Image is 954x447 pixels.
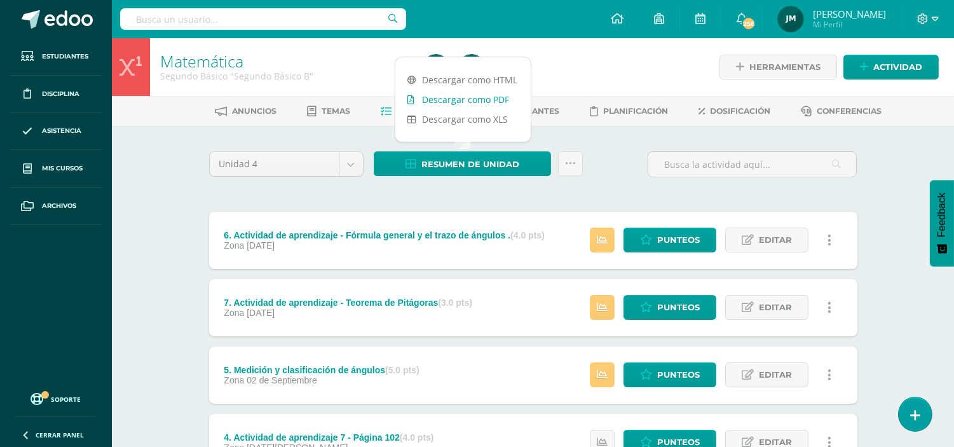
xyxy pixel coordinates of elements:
[603,106,668,116] span: Planificación
[936,193,948,237] span: Feedback
[817,106,882,116] span: Conferencias
[10,188,102,225] a: Archivos
[749,55,821,79] span: Herramientas
[224,240,244,251] span: Zona
[224,308,244,318] span: Zona
[51,395,81,404] span: Soporte
[759,363,792,387] span: Editar
[438,298,472,308] strong: (3.0 pts)
[160,50,243,72] a: Matemática
[219,152,329,176] span: Unidad 4
[421,153,519,176] span: Resumen de unidad
[759,228,792,252] span: Editar
[624,295,716,320] a: Punteos
[698,101,770,121] a: Dosificación
[215,101,276,121] a: Anuncios
[10,113,102,151] a: Asistencia
[400,432,434,443] strong: (4.0 pts)
[224,375,244,385] span: Zona
[247,375,317,385] span: 02 de Septiembre
[657,363,700,387] span: Punteos
[395,90,531,109] a: Descargar como PDF
[395,109,531,129] a: Descargar como XLS
[42,89,79,99] span: Disciplina
[843,55,939,79] a: Actividad
[813,8,886,20] span: [PERSON_NAME]
[10,38,102,76] a: Estudiantes
[210,152,363,176] a: Unidad 4
[322,106,350,116] span: Temas
[247,308,275,318] span: [DATE]
[224,298,472,308] div: 7. Actividad de aprendizaje - Teorema de Pitágoras
[930,180,954,266] button: Feedback - Mostrar encuesta
[247,240,275,251] span: [DATE]
[10,150,102,188] a: Mis cursos
[813,19,886,30] span: Mi Perfil
[160,70,408,82] div: Segundo Básico 'Segundo Básico B'
[224,230,544,240] div: 6. Actividad de aprendizaje - Fórmula general y el trazo de ángulos .
[759,296,792,319] span: Editar
[657,228,700,252] span: Punteos
[42,126,81,136] span: Asistencia
[381,101,453,121] a: Actividades
[42,201,76,211] span: Archivos
[232,106,276,116] span: Anuncios
[10,76,102,113] a: Disciplina
[624,362,716,387] a: Punteos
[42,163,83,174] span: Mis cursos
[15,390,97,407] a: Soporte
[307,101,350,121] a: Temas
[778,6,803,32] img: 12b7c84a092dbc0c2c2dfa63a40b0068.png
[801,101,882,121] a: Conferencias
[459,55,484,80] img: e044b199acd34bf570a575bac584e1d1.png
[224,432,433,443] div: 4. Actividad de aprendizaje 7 - Página 102
[873,55,922,79] span: Actividad
[710,106,770,116] span: Dosificación
[160,52,408,70] h1: Matemática
[719,55,837,79] a: Herramientas
[42,52,88,62] span: Estudiantes
[742,17,756,31] span: 256
[374,151,551,176] a: Resumen de unidad
[385,365,419,375] strong: (5.0 pts)
[510,230,545,240] strong: (4.0 pts)
[120,8,406,30] input: Busca un usuario...
[36,430,84,439] span: Cerrar panel
[590,101,668,121] a: Planificación
[224,365,419,375] div: 5. Medición y clasificación de ángulos
[423,55,449,80] img: 12b7c84a092dbc0c2c2dfa63a40b0068.png
[648,152,856,177] input: Busca la actividad aquí...
[624,228,716,252] a: Punteos
[395,70,531,90] a: Descargar como HTML
[657,296,700,319] span: Punteos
